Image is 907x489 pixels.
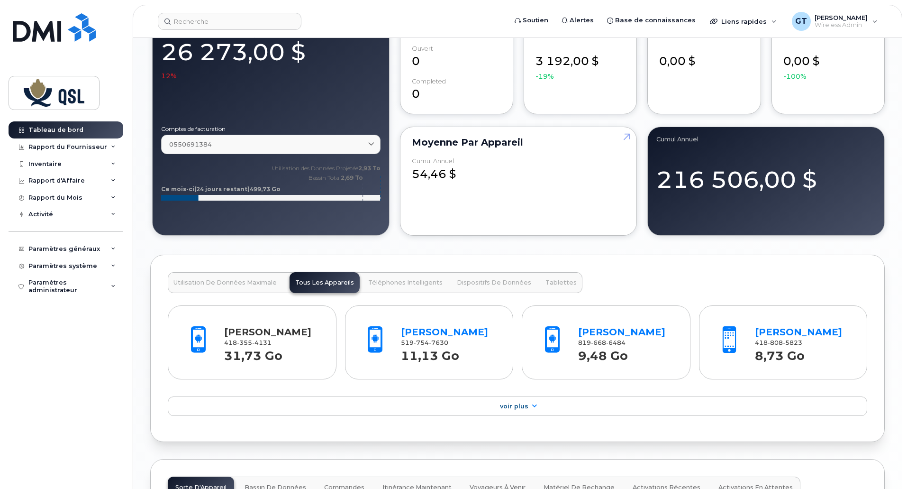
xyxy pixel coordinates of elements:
[795,16,807,27] span: GT
[412,45,501,70] div: 0
[535,72,554,81] span: -19%
[606,339,626,346] span: 6484
[500,403,528,410] span: Voir Plus
[656,155,876,196] div: 216 506,00 $
[341,174,363,181] tspan: 2,69 To
[578,343,628,363] strong: 9,48 Go
[659,45,749,70] div: 0,00 $
[401,339,448,346] span: 519
[194,185,250,193] tspan: (24 jours restant)
[721,18,767,25] span: Liens rapides
[161,126,381,132] label: Comptes de facturation
[591,339,606,346] span: 668
[815,14,868,21] span: [PERSON_NAME]
[237,339,252,346] span: 355
[412,45,433,52] div: Ouvert
[656,136,876,143] div: Cumul Annuel
[168,272,282,293] button: Utilisation de Données Maximale
[401,343,459,363] strong: 11,13 Go
[412,157,454,165] div: Cumul Annuel
[161,185,194,193] tspan: Ce mois-ci
[535,45,625,82] div: 3 192,00 $
[358,165,381,172] tspan: 2,93 To
[173,279,277,286] span: Utilisation de Données Maximale
[224,343,282,363] strong: 31,73 Go
[224,326,311,338] a: [PERSON_NAME]
[570,16,594,25] span: Alertes
[600,11,702,30] a: Base de connaissances
[615,16,696,25] span: Base de connaissances
[224,339,272,346] span: 418
[252,339,272,346] span: 4131
[783,45,873,82] div: 0,00 $
[429,339,448,346] span: 7630
[272,165,381,172] text: Utilisation des Données Projetée
[401,326,488,338] a: [PERSON_NAME]
[414,339,429,346] span: 754
[412,138,626,146] div: Moyenne par Appareil
[308,174,363,181] text: Bassin Total
[363,272,448,293] button: Téléphones Intelligents
[768,339,783,346] span: 808
[412,78,446,85] div: completed
[158,13,301,30] input: Recherche
[168,397,867,416] a: Voir Plus
[578,326,665,338] a: [PERSON_NAME]
[250,185,281,193] tspan: 499,73 Go
[412,157,626,182] div: 54,46 $
[785,12,884,31] div: Gabriel Tremblay
[783,339,802,346] span: 5823
[815,21,868,29] span: Wireless Admin
[412,78,501,102] div: 0
[508,11,555,30] a: Soutien
[161,33,381,81] div: 26 273,00 $
[703,12,783,31] div: Liens rapides
[540,272,582,293] button: Tablettes
[523,16,548,25] span: Soutien
[368,279,443,286] span: Téléphones Intelligents
[555,11,600,30] a: Alertes
[545,279,577,286] span: Tablettes
[578,339,626,346] span: 819
[755,339,802,346] span: 418
[451,272,537,293] button: Dispositifs de Données
[755,326,842,338] a: [PERSON_NAME]
[457,279,531,286] span: Dispositifs de Données
[161,71,177,81] span: 12%
[783,72,807,81] span: -100%
[169,140,212,149] span: 0550691384
[161,135,381,154] a: 0550691384
[755,343,805,363] strong: 8,73 Go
